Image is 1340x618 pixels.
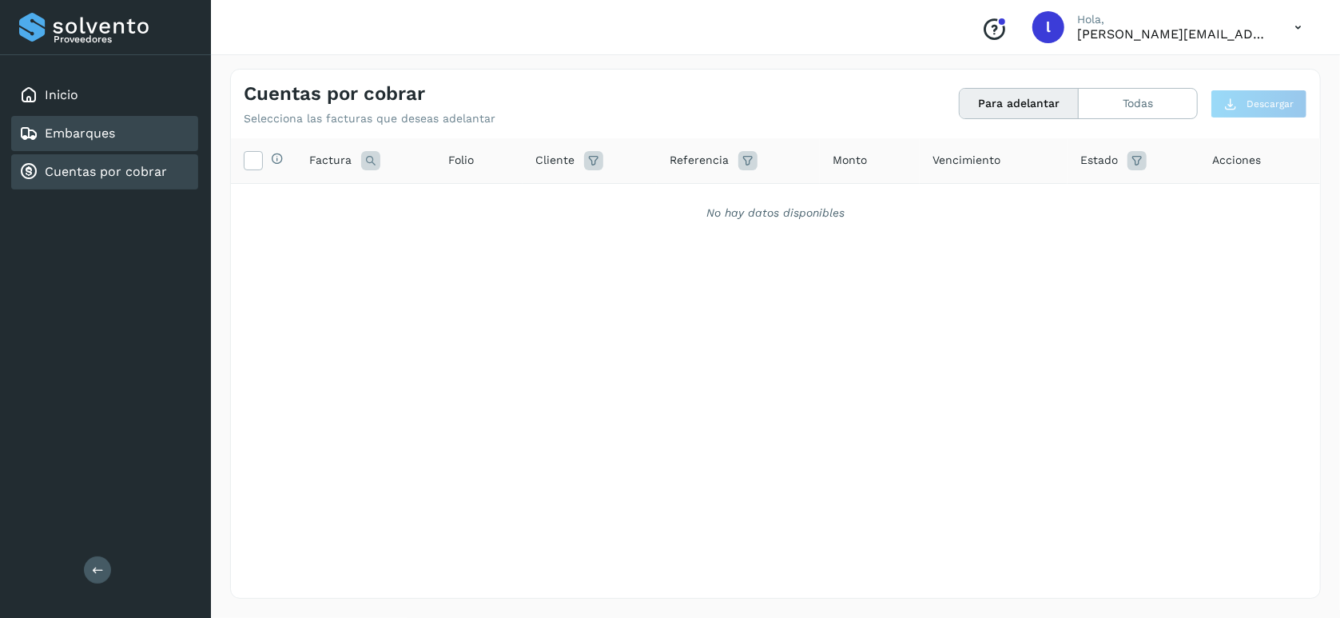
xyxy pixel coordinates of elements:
h4: Cuentas por cobrar [244,82,425,106]
div: Embarques [11,116,198,151]
span: Cliente [535,152,575,169]
div: No hay datos disponibles [252,205,1299,221]
button: Todas [1079,89,1197,118]
p: Hola, [1077,13,1269,26]
span: Factura [309,152,352,169]
span: Folio [448,152,474,169]
p: Selecciona las facturas que deseas adelantar [244,112,495,126]
p: lorena.rojo@serviciosatc.com.mx [1077,26,1269,42]
button: Para adelantar [960,89,1079,118]
div: Cuentas por cobrar [11,154,198,189]
span: Referencia [670,152,729,169]
span: Monto [833,152,867,169]
a: Cuentas por cobrar [45,164,167,179]
span: Vencimiento [932,152,1000,169]
span: Descargar [1247,97,1294,111]
span: Estado [1080,152,1118,169]
a: Embarques [45,126,115,141]
a: Inicio [45,87,78,102]
button: Descargar [1211,90,1307,118]
div: Inicio [11,78,198,113]
span: Acciones [1212,152,1261,169]
p: Proveedores [54,34,192,45]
